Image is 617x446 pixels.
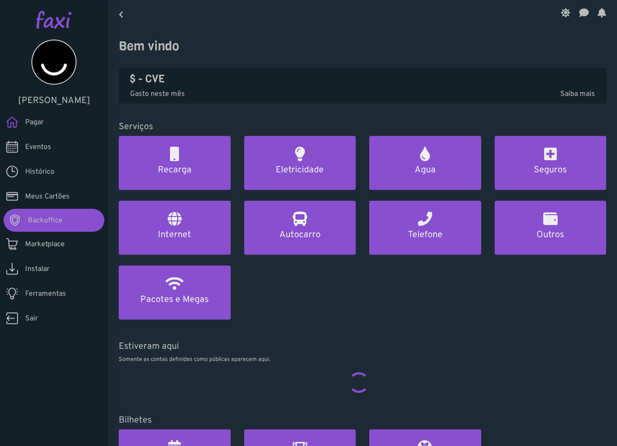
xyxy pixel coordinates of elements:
span: Saiba mais [560,89,595,99]
span: Marketplace [25,239,65,250]
h5: Outros [505,230,596,240]
span: Sair [25,313,38,324]
span: Histórico [25,167,54,177]
a: Eletricidade [244,136,356,190]
h5: Bilhetes [119,415,606,426]
h5: [PERSON_NAME] [13,95,94,106]
a: Pacotes e Megas [119,266,231,320]
h4: $ - CVE [130,72,595,86]
a: Autocarro [244,201,356,255]
span: Instalar [25,264,49,275]
a: Outros [495,201,607,255]
span: Ferramentas [25,288,66,299]
p: Gasto neste mês [130,89,595,99]
a: Seguros [495,136,607,190]
span: Meus Cartões [25,191,70,202]
span: Pagar [25,117,44,128]
span: Backoffice [28,215,63,226]
h5: Telefone [380,230,470,240]
span: Eventos [25,142,51,153]
h5: Autocarro [255,230,345,240]
a: Backoffice [4,209,104,232]
a: Recarga [119,136,231,190]
h5: Eletricidade [255,165,345,176]
h5: Recarga [130,165,220,176]
h5: Agua [380,165,470,176]
a: Telefone [369,201,481,255]
a: [PERSON_NAME] [13,40,94,106]
h5: Seguros [505,165,596,176]
h5: Internet [130,230,220,240]
a: Internet [119,201,231,255]
h5: Serviços [119,122,606,132]
a: $ - CVE Gasto neste mêsSaiba mais [130,72,595,100]
h5: Pacotes e Megas [130,294,220,305]
a: Agua [369,136,481,190]
p: Somente as contas definidas como públicas aparecem aqui. [119,356,606,364]
h3: Bem vindo [119,39,606,54]
h5: Estiveram aqui [119,341,606,352]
